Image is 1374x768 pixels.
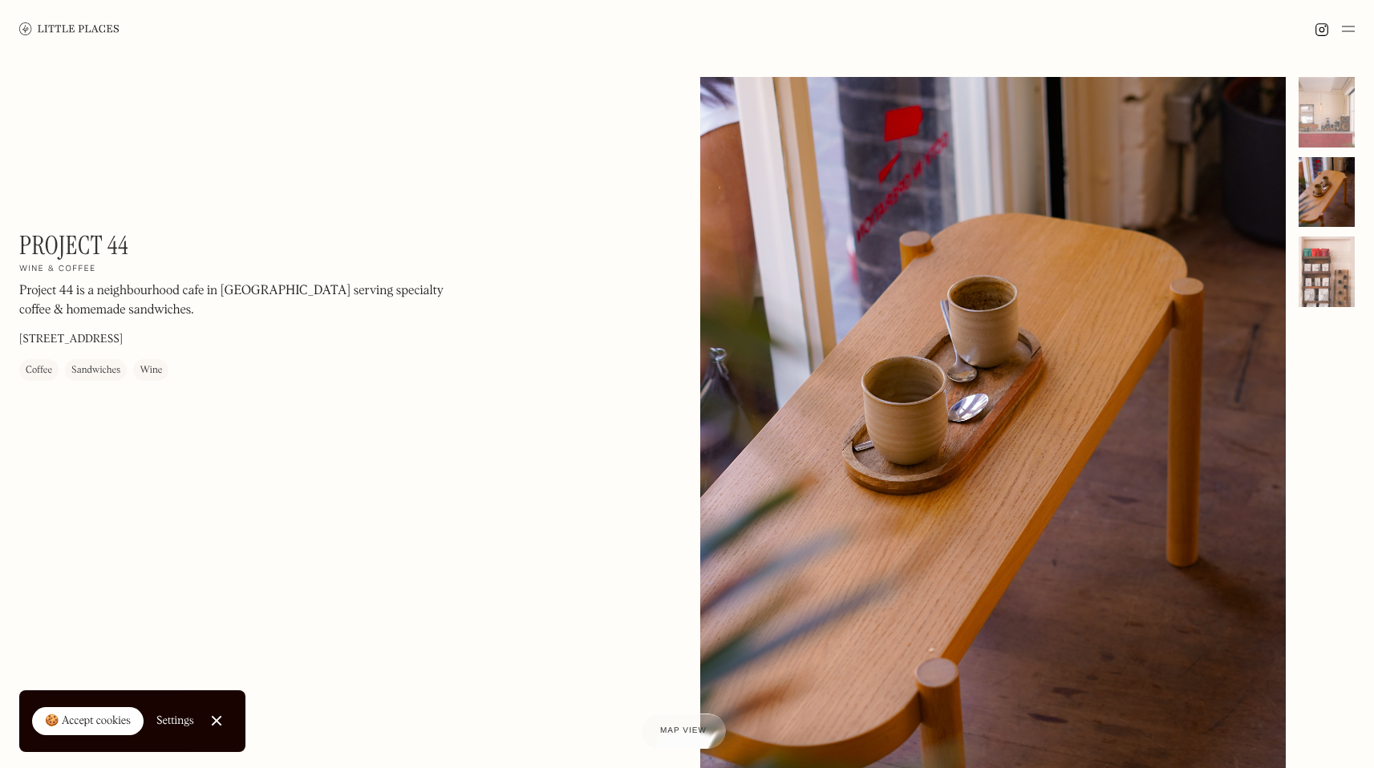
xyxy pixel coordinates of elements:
div: Close Cookie Popup [216,721,217,722]
div: Coffee [26,363,52,379]
p: [STREET_ADDRESS] [19,332,123,349]
div: Wine [140,363,162,379]
p: Project 44 is a neighbourhood cafe in [GEOGRAPHIC_DATA] serving specialty coffee & homemade sandw... [19,282,452,321]
a: Settings [156,703,194,739]
h2: Wine & coffee [19,265,96,276]
a: Map view [641,713,726,749]
div: Sandwiches [71,363,120,379]
h1: Project 44 [19,230,128,261]
div: 🍪 Accept cookies [45,713,131,730]
a: 🍪 Accept cookies [32,707,144,736]
span: Map view [660,726,707,735]
a: Close Cookie Popup [201,705,233,737]
div: Settings [156,715,194,726]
